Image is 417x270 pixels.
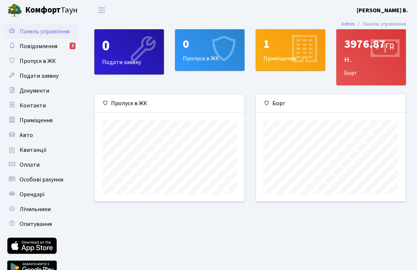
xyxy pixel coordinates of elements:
[20,131,33,139] span: Авто
[4,172,78,187] a: Особові рахунки
[341,20,355,28] a: Admin
[20,72,58,80] span: Подати заявку
[4,39,78,54] a: Повідомлення2
[4,202,78,217] a: Лічильники
[102,37,156,55] div: 0
[4,157,78,172] a: Оплати
[20,116,53,124] span: Приміщення
[20,176,63,184] span: Особові рахунки
[20,87,49,95] span: Документи
[330,16,417,32] nav: breadcrumb
[20,57,56,65] span: Пропуск в ЖК
[256,29,325,71] a: 1Приміщення
[337,30,406,85] div: Борг
[20,146,47,154] span: Квитанції
[4,83,78,98] a: Документи
[175,29,245,71] a: 0Пропуск в ЖК
[344,37,398,66] div: 3976.87
[7,3,22,18] img: logo.png
[4,54,78,69] a: Пропуск в ЖК
[20,161,40,169] span: Оплати
[20,205,51,213] span: Лічильники
[25,4,78,17] span: Таун
[256,94,406,113] div: Борг
[20,190,44,199] span: Орендарі
[4,98,78,113] a: Контакти
[357,6,408,14] b: [PERSON_NAME] В.
[4,187,78,202] a: Орендарі
[93,4,111,16] button: Переключити навігацію
[183,37,237,51] div: 0
[4,128,78,143] a: Авто
[175,30,244,70] div: Пропуск в ЖК
[94,29,164,74] a: 0Подати заявку
[4,24,78,39] a: Панель управління
[355,20,406,28] li: Панель управління
[4,143,78,157] a: Квитанції
[4,113,78,128] a: Приміщення
[256,30,325,70] div: Приміщення
[95,30,164,74] div: Подати заявку
[20,27,70,36] span: Панель управління
[20,42,57,50] span: Повідомлення
[95,94,244,113] div: Пропуск в ЖК
[25,4,61,16] b: Комфорт
[4,69,78,83] a: Подати заявку
[357,6,408,15] a: [PERSON_NAME] В.
[4,217,78,231] a: Опитування
[20,220,52,228] span: Опитування
[70,43,75,49] div: 2
[20,101,46,110] span: Контакти
[263,37,317,51] div: 1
